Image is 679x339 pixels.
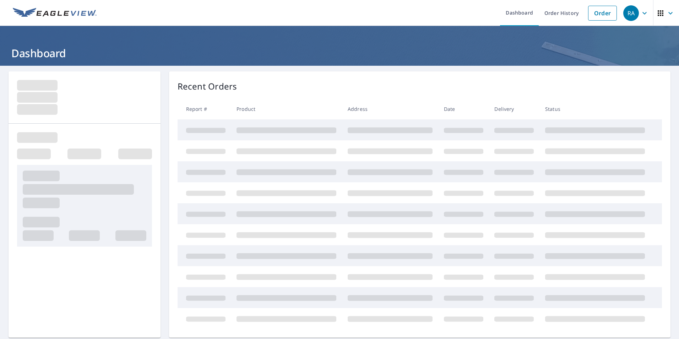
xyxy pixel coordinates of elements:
th: Date [438,98,489,119]
h1: Dashboard [9,46,670,60]
th: Product [231,98,342,119]
p: Recent Orders [178,80,237,93]
th: Delivery [489,98,539,119]
th: Address [342,98,438,119]
a: Order [588,6,617,21]
th: Status [539,98,651,119]
div: RA [623,5,639,21]
img: EV Logo [13,8,97,18]
th: Report # [178,98,231,119]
